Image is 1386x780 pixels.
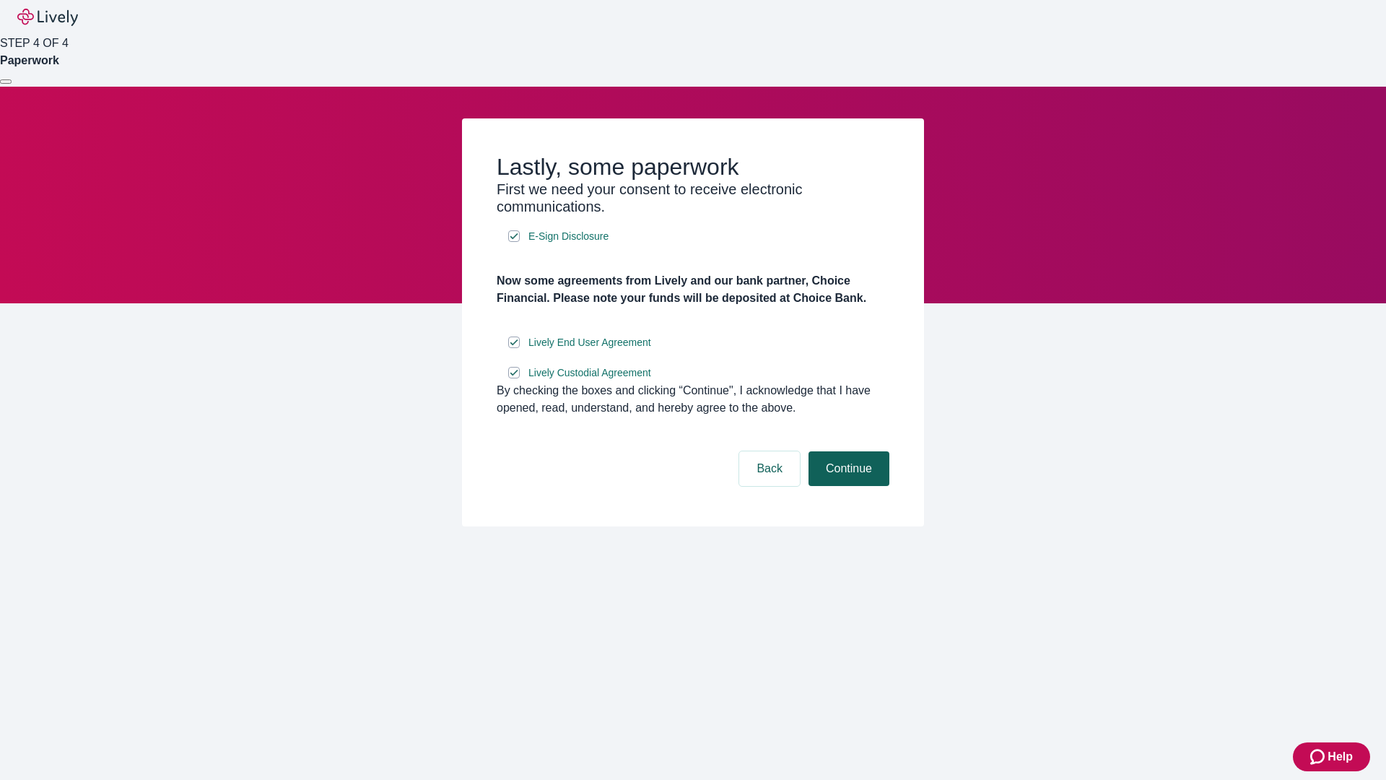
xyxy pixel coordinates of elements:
h3: First we need your consent to receive electronic communications. [497,181,889,215]
span: E-Sign Disclosure [528,229,609,244]
img: Lively [17,9,78,26]
a: e-sign disclosure document [526,364,654,382]
button: Continue [808,451,889,486]
h2: Lastly, some paperwork [497,153,889,181]
h4: Now some agreements from Lively and our bank partner, Choice Financial. Please note your funds wi... [497,272,889,307]
span: Help [1328,748,1353,766]
a: e-sign disclosure document [526,334,654,352]
button: Back [739,451,800,486]
svg: Zendesk support icon [1310,748,1328,766]
div: By checking the boxes and clicking “Continue", I acknowledge that I have opened, read, understand... [497,382,889,417]
span: Lively End User Agreement [528,335,651,350]
a: e-sign disclosure document [526,227,611,246]
span: Lively Custodial Agreement [528,365,651,381]
button: Zendesk support iconHelp [1293,742,1370,771]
